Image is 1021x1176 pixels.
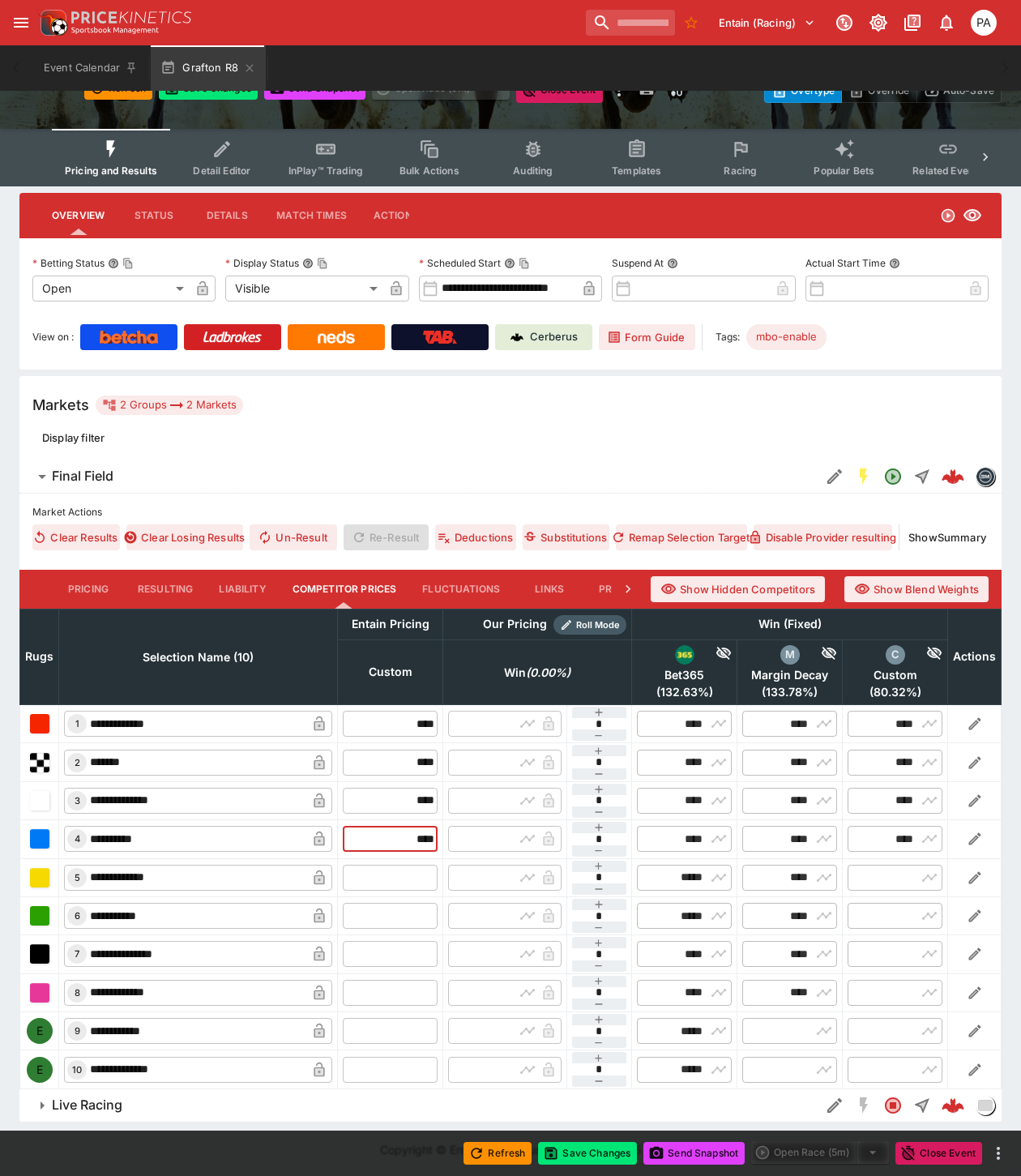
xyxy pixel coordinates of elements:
[937,460,969,493] a: 51786ce0-5105-4cd2-a852-58cbf1eef281
[651,576,825,602] button: Show Hidden Competitors
[570,618,626,632] span: Roll Mode
[805,256,886,270] p: Actual Start Time
[948,609,1002,704] th: Actions
[71,987,83,999] span: 8
[643,1142,745,1165] button: Send Snapshot
[906,524,989,550] button: ShowSummary
[302,258,314,269] button: Display StatusCopy To Clipboard
[71,1025,83,1037] span: 9
[754,524,892,550] button: Disable Provider resulting
[526,663,570,682] em: ( 0.00 %)
[27,1018,53,1044] div: E
[125,570,206,609] button: Resulting
[122,258,134,269] button: Copy To Clipboard
[344,524,429,550] span: Re-Result
[908,462,937,491] button: Straight
[280,570,410,609] button: Competitor Prices
[940,207,956,224] svg: Open
[464,1142,532,1165] button: Refresh
[69,1064,85,1076] span: 10
[538,1142,637,1165] button: Save Changes
[746,324,827,350] div: Betting Target: cerberus
[338,609,443,639] th: Entain Pricing
[966,5,1002,41] button: Peter Addley
[637,645,732,699] div: excl. Emergencies (125.43%)
[476,614,553,635] div: Our Pricing
[976,468,994,485] img: betmakers
[225,256,299,270] p: Display Status
[288,165,363,177] span: InPlay™ Trading
[126,524,244,550] button: Clear Losing Results
[32,500,989,524] label: Market Actions
[32,396,89,414] h5: Markets
[637,668,732,682] span: Bet365
[849,1091,878,1120] button: SGM Disabled
[419,256,501,270] p: Scheduled Start
[908,1091,937,1120] button: Straight
[399,165,459,177] span: Bulk Actions
[912,165,983,177] span: Related Events
[71,795,83,806] span: 3
[117,196,190,235] button: Status
[905,645,943,665] div: Hide Competitor
[971,10,997,36] div: Peter Addley
[820,462,849,491] button: Edit Detail
[937,1089,969,1122] a: 2a1d5cbc-0158-41a1-bff2-72d51bf19361
[586,10,675,36] input: search
[513,165,553,177] span: Auditing
[519,258,530,269] button: Copy To Clipboard
[317,258,328,269] button: Copy To Clipboard
[71,27,159,34] img: Sportsbook Management
[599,324,695,350] a: Form Guide
[360,196,433,235] button: Actions
[878,1091,908,1120] button: Closed
[250,524,336,550] span: Un-Result
[989,1144,1008,1163] button: more
[848,645,942,699] div: excl. Emergencies (80.32%)
[72,718,83,729] span: 1
[225,276,382,301] div: Visible
[32,324,74,350] label: View on :
[190,196,263,235] button: Details
[709,10,825,36] button: Select Tenant
[742,668,837,682] span: Margin Decay
[942,1094,964,1117] div: 2a1d5cbc-0158-41a1-bff2-72d51bf19361
[530,329,578,345] p: Cerberus
[71,11,191,24] img: PriceKinetics
[742,685,837,699] span: ( 133.78 %)
[976,1096,995,1115] div: liveracing
[814,165,874,177] span: Popular Bets
[125,648,271,667] span: Selection Name (10)
[742,645,837,699] div: excl. Emergencies (133.78%)
[883,1096,903,1115] svg: Closed
[34,45,147,91] button: Event Calendar
[27,1057,53,1083] div: E
[193,165,250,177] span: Detail Editor
[637,685,732,699] span: ( 132.63 %)
[976,1097,994,1114] img: liveracing
[71,757,83,768] span: 2
[71,948,83,960] span: 7
[338,639,443,704] th: Custom
[746,329,827,345] span: mbo-enable
[71,910,83,922] span: 6
[32,276,190,301] div: Open
[20,609,59,704] th: Rugs
[513,570,586,609] button: Links
[39,196,117,235] button: Overview
[667,258,678,269] button: Suspend At
[65,165,157,177] span: Pricing and Results
[71,833,83,845] span: 4
[203,331,262,344] img: Ladbrokes
[32,425,114,451] button: Display filter
[616,524,747,550] button: Remap Selection Target
[886,645,905,665] div: custom
[52,570,125,609] button: Pricing
[435,524,515,550] button: Deductions
[151,45,266,91] button: Grafton R8
[844,576,989,602] button: Show Blend Weights
[864,8,893,37] button: Toggle light/dark mode
[849,462,878,491] button: SGM Enabled
[895,1142,982,1165] button: Close Event
[100,331,158,344] img: Betcha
